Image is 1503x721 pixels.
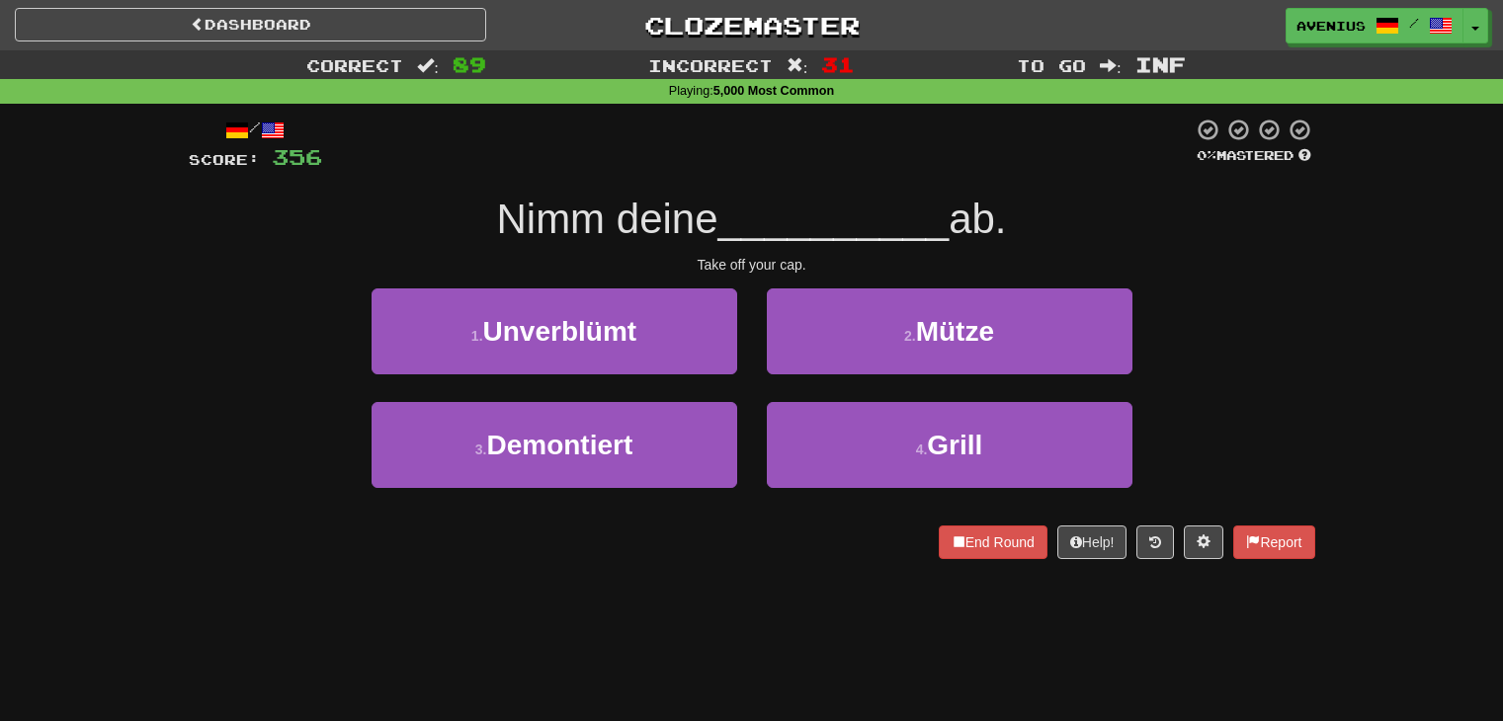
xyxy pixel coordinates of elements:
small: 1 . [471,328,483,344]
span: 0 % [1197,147,1216,163]
span: : [417,57,439,74]
strong: 5,000 Most Common [713,84,834,98]
span: Nimm deine [496,196,717,242]
span: To go [1017,55,1086,75]
span: 31 [821,52,855,76]
button: 4.Grill [767,402,1132,488]
span: 89 [453,52,486,76]
button: Report [1233,525,1314,559]
span: Demontiert [486,430,632,460]
span: Inf [1135,52,1186,76]
small: 3 . [475,441,487,457]
small: 4 . [916,441,928,457]
span: Correct [306,55,403,75]
span: : [1100,57,1122,74]
small: 2 . [904,328,916,344]
span: Incorrect [648,55,773,75]
span: / [1409,16,1419,30]
span: Avenius [1296,17,1366,35]
div: / [189,118,322,142]
span: Mütze [916,316,994,347]
a: Avenius / [1286,8,1463,43]
button: Help! [1057,525,1127,559]
a: Clozemaster [516,8,987,42]
span: __________ [718,196,950,242]
span: 356 [272,144,322,169]
div: Mastered [1193,147,1315,165]
div: Take off your cap. [189,255,1315,275]
span: : [787,57,808,74]
button: 3.Demontiert [372,402,737,488]
span: Score: [189,151,260,168]
button: Round history (alt+y) [1136,525,1174,559]
button: 1.Unverblümt [372,288,737,374]
a: Dashboard [15,8,486,41]
button: 2.Mütze [767,288,1132,374]
button: End Round [939,525,1047,559]
span: Grill [927,430,982,460]
span: ab. [949,196,1006,242]
span: Unverblümt [483,316,637,347]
